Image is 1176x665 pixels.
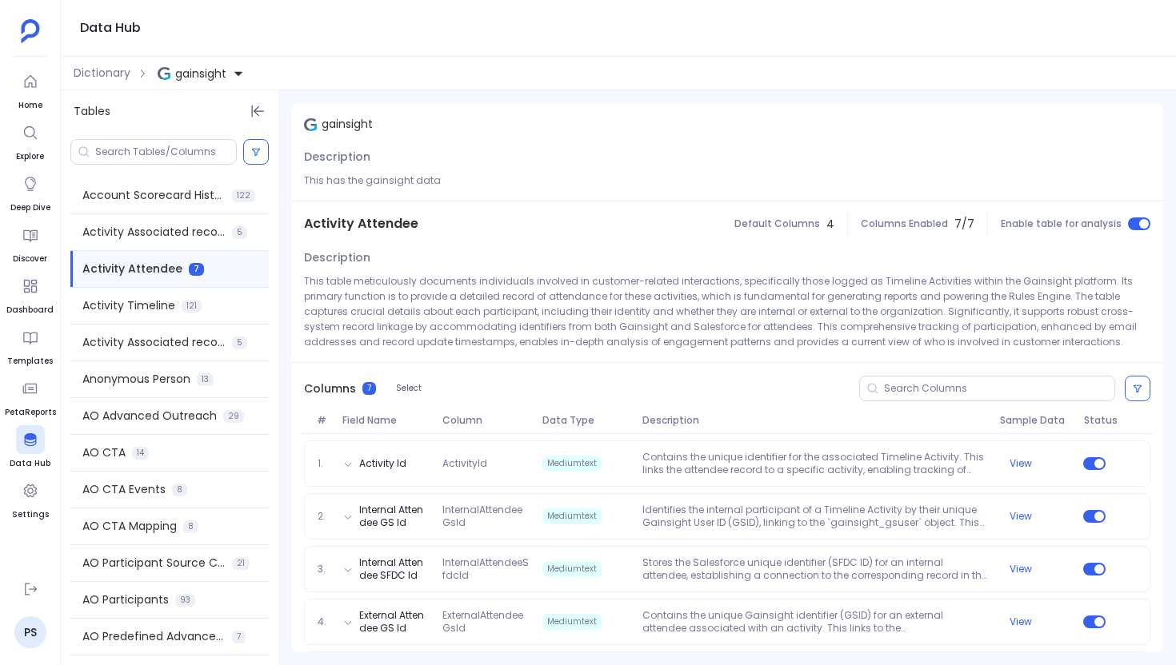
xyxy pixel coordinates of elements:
[861,217,948,230] span: Columns Enabled
[359,504,430,529] button: Internal Attendee GS Id
[175,594,195,607] span: 93
[542,508,602,524] span: Mediumtext
[232,226,247,239] span: 5
[13,253,47,265] span: Discover
[82,444,126,461] span: AO CTA
[436,609,536,635] span: ExternalAttendeeGsId
[304,149,370,165] span: Description
[172,484,187,496] span: 8
[734,217,820,230] span: Default Columns
[1010,615,1032,628] button: View
[362,382,376,395] span: 7
[636,504,994,529] p: Identifies the internal participant of a Timeline Activity by their unique Gainsight User ID (GSI...
[1010,563,1032,575] button: View
[304,173,1150,188] p: This has the gainsight data
[197,373,214,386] span: 13
[304,214,418,233] span: Activity Attendee
[5,406,56,419] span: PetaReports
[16,150,45,163] span: Explore
[12,508,49,521] span: Settings
[636,414,994,427] span: Description
[636,556,994,582] p: Stores the Salesforce unique identifier (SFDC ID) for an internal attendee, establishing a connec...
[132,447,149,460] span: 14
[7,355,53,368] span: Templates
[223,410,244,423] span: 29
[10,169,50,214] a: Deep Dive
[636,609,994,635] p: Contains the unique Gainsight identifier (GSID) for an external attendee associated with an activ...
[311,563,336,575] span: 3.
[304,249,370,266] span: Description
[82,224,226,241] span: Activity Associated records - 2 years
[13,221,47,265] a: Discover
[246,100,269,122] button: Hide Tables
[232,336,247,349] span: 5
[310,414,335,427] span: #
[542,561,602,577] span: Mediumtext
[21,19,40,43] img: petavue logo
[436,556,536,582] span: InternalAttendeeSfdcId
[158,67,170,80] img: gainsight.svg
[82,555,226,571] span: AO Participant Source Configuration
[10,457,50,470] span: Data Hub
[7,323,53,368] a: Templates
[232,557,250,570] span: 21
[61,90,278,133] div: Tables
[954,216,974,233] span: 7 / 7
[74,65,130,82] span: Dictionary
[304,380,356,397] span: Columns
[536,414,636,427] span: Data Type
[336,414,436,427] span: Field Name
[6,304,54,317] span: Dashboard
[1078,414,1111,427] span: Status
[436,504,536,529] span: InternalAttendeeGsId
[1010,457,1032,470] button: View
[359,609,430,635] button: External Attendee GS Id
[82,334,226,351] span: Activity Associated records - All
[16,67,45,112] a: Home
[189,263,204,276] span: 7
[5,374,56,419] a: PetaReports
[304,118,317,131] img: gainsight.svg
[311,615,336,628] span: 4.
[1001,217,1122,230] span: Enable table for analysis
[311,510,336,523] span: 2.
[386,378,432,399] button: Select
[154,61,247,86] button: gainsight
[82,297,175,314] span: Activity Timeline
[95,145,236,158] input: Search Tables/Columns
[16,99,45,112] span: Home
[12,476,49,521] a: Settings
[232,189,255,202] span: 122
[82,187,226,204] span: Account Scorecard History
[82,518,177,535] span: AO CTA Mapping
[436,457,536,470] span: ActivityId
[10,425,50,470] a: Data Hub
[994,414,1077,427] span: Sample Data
[311,457,336,470] span: 1.
[542,614,602,630] span: Mediumtext
[884,382,1114,395] input: Search Columns
[182,300,202,313] span: 121
[183,520,198,533] span: 8
[542,456,602,472] span: Mediumtext
[14,616,46,648] a: PS
[359,457,406,470] button: Activity Id
[636,451,994,476] p: Contains the unique identifier for the associated Timeline Activity. This links the attendee reco...
[232,631,246,643] span: 7
[436,414,536,427] span: Column
[322,116,373,133] span: gainsight
[826,216,834,233] span: 4
[82,261,182,277] span: Activity Attendee
[82,371,190,388] span: Anonymous Person
[6,272,54,317] a: Dashboard
[82,628,226,645] span: AO Predefined Advanced Outreach Model
[82,591,169,608] span: AO Participants
[304,273,1150,349] p: This table meticulously documents individuals involved in customer-related interactions, specific...
[10,201,50,214] span: Deep Dive
[80,17,141,39] h1: Data Hub
[1010,510,1032,523] button: View
[16,118,45,163] a: Explore
[82,481,166,498] span: AO CTA Events
[82,408,217,424] span: AO Advanced Outreach
[175,66,226,82] span: gainsight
